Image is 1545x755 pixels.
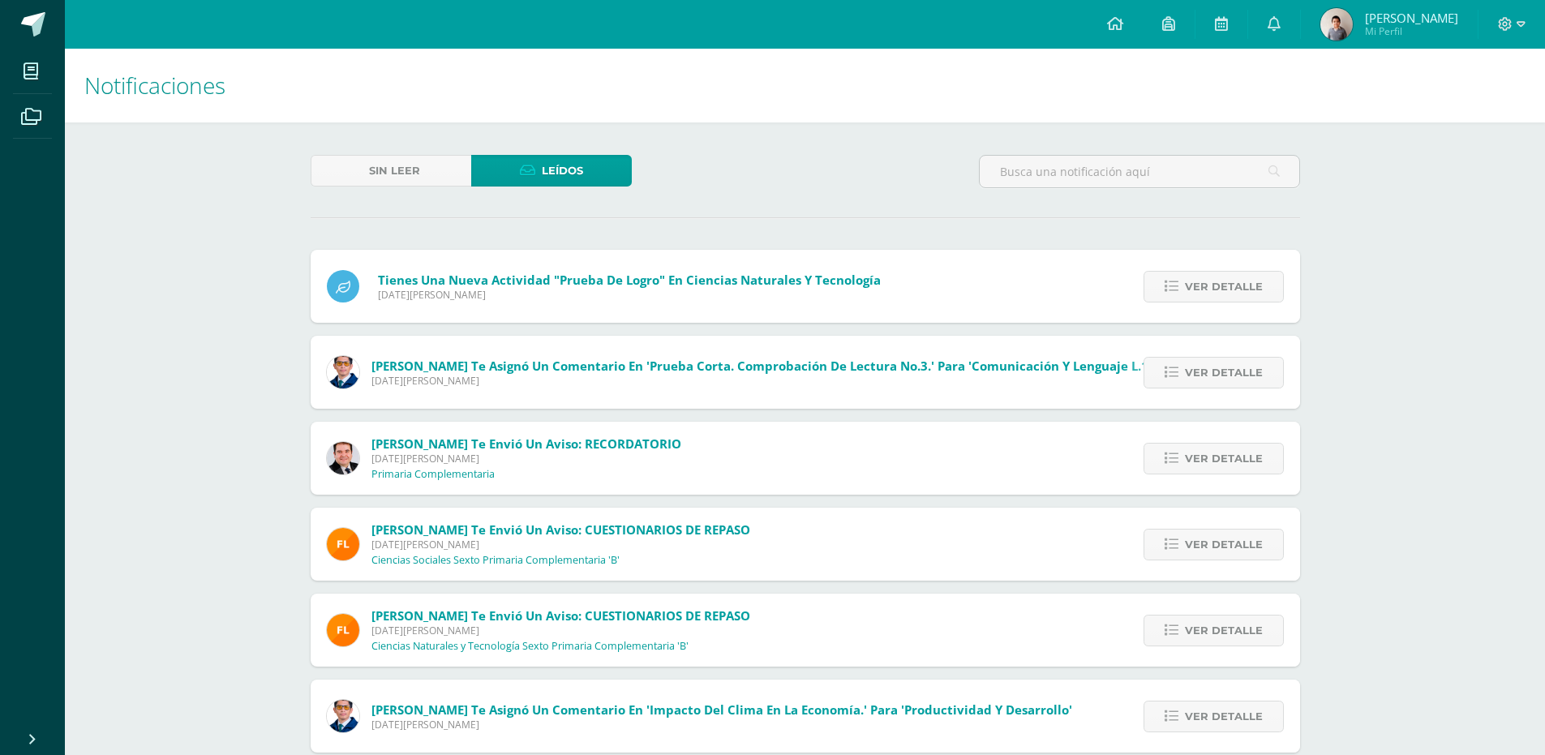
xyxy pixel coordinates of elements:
[1185,701,1263,731] span: Ver detalle
[542,156,583,186] span: Leídos
[1365,24,1458,38] span: Mi Perfil
[378,288,881,302] span: [DATE][PERSON_NAME]
[311,155,471,187] a: Sin leer
[371,624,750,637] span: [DATE][PERSON_NAME]
[980,156,1299,187] input: Busca una notificación aquí
[371,358,1152,374] span: [PERSON_NAME] te asignó un comentario en 'Prueba Corta. Comprobación de lectura No.3.' para 'Comu...
[371,374,1152,388] span: [DATE][PERSON_NAME]
[371,452,681,465] span: [DATE][PERSON_NAME]
[84,70,225,101] span: Notificaciones
[371,640,689,653] p: Ciencias Naturales y Tecnología Sexto Primaria Complementaria 'B'
[471,155,632,187] a: Leídos
[327,700,359,732] img: 059ccfba660c78d33e1d6e9d5a6a4bb6.png
[1185,530,1263,560] span: Ver detalle
[327,528,359,560] img: 00e92e5268842a5da8ad8efe5964f981.png
[371,521,750,538] span: [PERSON_NAME] te envió un aviso: CUESTIONARIOS DE REPASO
[371,554,620,567] p: Ciencias Sociales Sexto Primaria Complementaria 'B'
[371,607,750,624] span: [PERSON_NAME] te envió un aviso: CUESTIONARIOS DE REPASO
[1365,10,1458,26] span: [PERSON_NAME]
[1185,358,1263,388] span: Ver detalle
[371,538,750,551] span: [DATE][PERSON_NAME]
[1185,616,1263,646] span: Ver detalle
[327,614,359,646] img: 00e92e5268842a5da8ad8efe5964f981.png
[369,156,420,186] span: Sin leer
[371,701,1072,718] span: [PERSON_NAME] te asignó un comentario en 'Impacto del clima en la economía.' para 'Productividad ...
[371,718,1072,731] span: [DATE][PERSON_NAME]
[327,356,359,388] img: 059ccfba660c78d33e1d6e9d5a6a4bb6.png
[1320,8,1353,41] img: dc2e55a3da16c39eeb59cfe4b8ad3c5f.png
[371,435,681,452] span: [PERSON_NAME] te envió un aviso: RECORDATORIO
[327,442,359,474] img: 57933e79c0f622885edf5cfea874362b.png
[378,272,881,288] span: Tienes una nueva actividad "Prueba de Logro" En Ciencias Naturales y Tecnología
[1185,272,1263,302] span: Ver detalle
[371,468,495,481] p: Primaria Complementaria
[1185,444,1263,474] span: Ver detalle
